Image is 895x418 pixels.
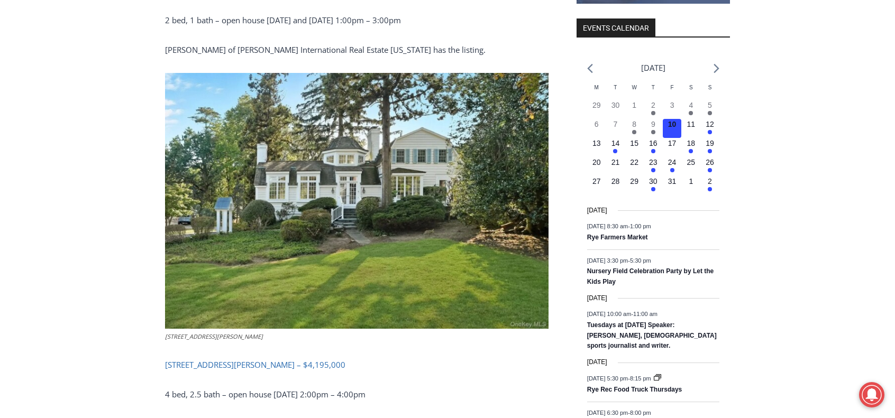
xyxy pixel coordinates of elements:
button: 21 [606,157,625,176]
button: 10 [663,119,682,138]
button: 6 [587,119,606,138]
div: / [118,100,121,110]
div: Monday [587,83,606,100]
button: 18 Has events [681,138,700,157]
time: 29 [592,101,601,109]
button: 5 Has events [700,100,719,119]
em: Has events [613,149,617,153]
time: 3 [670,101,674,109]
div: 6 [111,100,115,110]
h4: [PERSON_NAME] Read Sanctuary Fall Fest: [DATE] [8,106,135,131]
span: F [671,85,674,90]
p: 2 bed, 1 bath – open house [DATE] and [DATE] 1:00pm – 3:00pm [165,14,549,26]
time: 21 [611,158,620,166]
span: [DATE] 8:30 am [587,223,628,229]
span: 8:00 pm [630,409,651,415]
button: 2 Has events [700,176,719,195]
span: [DATE] 10:00 am [587,311,632,317]
a: [STREET_ADDRESS][PERSON_NAME] – $4,195,000 [165,359,345,370]
p: [PERSON_NAME] of [PERSON_NAME] International Real Estate [US_STATE] has the listing. [165,43,549,56]
em: Has events [632,130,636,134]
button: 15 [625,138,644,157]
time: - [587,375,653,381]
span: 8:15 pm [630,375,651,381]
em: Has events [708,149,712,153]
button: 30 Has events [644,176,663,195]
em: Has events [651,130,655,134]
button: 28 [606,176,625,195]
img: 162 Kirby Lane, Rye [165,73,549,329]
time: 2 [708,177,712,185]
div: Wednesday [625,83,644,100]
span: T [614,85,617,90]
div: Two by Two Animal Haven & The Nature Company: The Wild World of Animals [111,30,148,97]
button: 14 Has events [606,138,625,157]
time: 4 [689,101,693,109]
em: Has events [651,168,655,172]
time: 16 [649,139,657,147]
em: Has events [708,130,712,134]
time: 13 [592,139,601,147]
em: Has events [670,168,674,172]
div: 6 [123,100,128,110]
button: 8 Has events [625,119,644,138]
button: 25 [681,157,700,176]
span: 11:00 am [633,311,657,317]
time: 31 [668,177,677,185]
time: 8 [632,120,636,128]
div: Thursday [644,83,663,100]
time: 27 [592,177,601,185]
span: Intern @ [DOMAIN_NAME] [277,105,490,129]
time: 18 [687,139,696,147]
em: Has events [708,187,712,191]
span: S [708,85,712,90]
button: 7 [606,119,625,138]
button: 11 [681,119,700,138]
time: 29 [630,177,638,185]
time: [DATE] [587,357,607,367]
time: 1 [689,177,693,185]
time: [DATE] [587,206,607,216]
time: 30 [611,101,620,109]
a: Nursery Field Celebration Party by Let the Kids Play [587,267,714,286]
a: Rye Farmers Market [587,234,648,242]
time: 23 [649,158,657,166]
em: Has events [651,111,655,115]
time: 19 [706,139,714,147]
button: 3 [663,100,682,119]
time: [DATE] [587,293,607,303]
button: 31 [663,176,682,195]
em: Has events [708,111,712,115]
div: Apply Now <> summer and RHS senior internships available [267,1,500,103]
em: Has events [689,149,693,153]
button: 26 Has events [700,157,719,176]
h2: Events Calendar [577,18,655,36]
span: [DATE] 5:30 pm [587,375,628,381]
p: 4 bed, 2.5 bath – open house [DATE] 2:00pm – 4:00pm [165,388,549,401]
time: 9 [651,120,655,128]
button: 16 Has events [644,138,663,157]
button: 29 [625,176,644,195]
time: - [587,257,651,263]
span: [DATE] 3:30 pm [587,257,628,263]
time: 6 [595,120,599,128]
em: Has events [689,111,693,115]
span: M [595,85,599,90]
em: Has events [651,149,655,153]
time: 5 [708,101,712,109]
time: 24 [668,158,677,166]
a: Intern @ [DOMAIN_NAME] [254,103,513,132]
time: 17 [668,139,677,147]
span: S [689,85,693,90]
time: 20 [592,158,601,166]
button: 22 [625,157,644,176]
div: Friday [663,83,682,100]
time: 2 [651,101,655,109]
button: 12 Has events [700,119,719,138]
a: Rye Rec Food Truck Thursdays [587,386,682,394]
em: Has events [708,168,712,172]
time: 15 [630,139,638,147]
time: 11 [687,120,696,128]
span: 1:00 pm [630,223,651,229]
button: 17 [663,138,682,157]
